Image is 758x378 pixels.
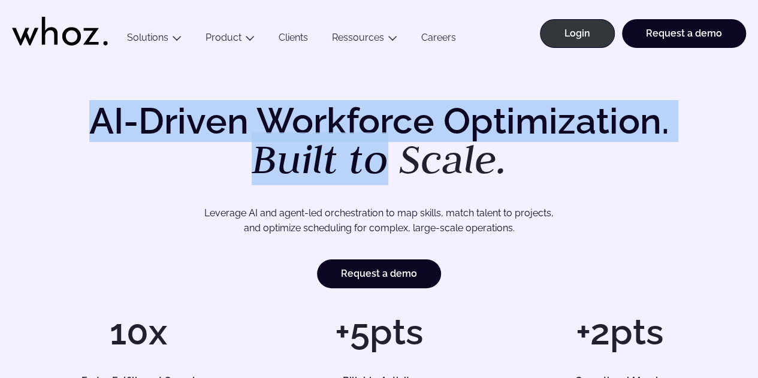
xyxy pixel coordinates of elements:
[194,32,267,48] button: Product
[622,19,746,48] a: Request a demo
[679,299,741,361] iframe: Chatbot
[73,103,686,180] h1: AI-Driven Workforce Optimization.
[267,32,320,48] a: Clients
[24,314,253,350] h1: 10x
[252,132,507,185] em: Built to Scale.
[540,19,615,48] a: Login
[115,32,194,48] button: Solutions
[265,314,494,350] h1: +5pts
[409,32,468,48] a: Careers
[59,205,699,236] p: Leverage AI and agent-led orchestration to map skills, match talent to projects, and optimize sch...
[206,32,241,43] a: Product
[332,32,384,43] a: Ressources
[505,314,734,350] h1: +2pts
[317,259,441,288] a: Request a demo
[320,32,409,48] button: Ressources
